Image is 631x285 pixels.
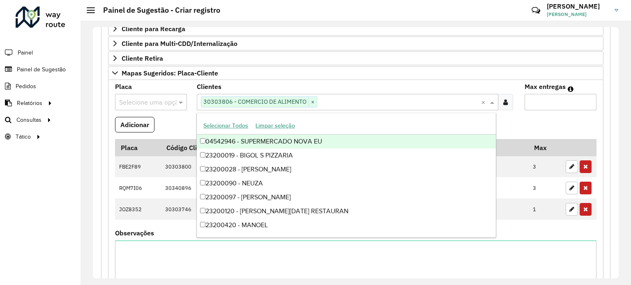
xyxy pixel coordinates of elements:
[197,162,496,176] div: 23200028 - [PERSON_NAME]
[197,148,496,162] div: 23200019 - BIGOL S PIZZARIA
[108,36,603,50] a: Cliente para Multi-CDD/Internalização
[309,97,317,107] span: ×
[115,156,161,178] td: FBE2F89
[16,82,36,91] span: Pedidos
[115,139,161,156] th: Placa
[161,177,279,198] td: 30340896
[161,198,279,220] td: 30303746
[115,117,154,132] button: Adicionar
[161,139,279,156] th: Código Cliente
[197,135,496,148] div: 04542946 - SUPERMERCADO NOVA EU
[547,11,608,18] span: [PERSON_NAME]
[108,66,603,80] a: Mapas Sugeridos: Placa-Cliente
[525,82,566,91] label: Max entregas
[200,119,252,132] button: Selecionar Todos
[17,65,66,74] span: Painel de Sugestão
[115,198,161,220] td: JOZ8352
[197,176,496,190] div: 23200090 - NEUZA
[161,156,279,178] td: 30303800
[16,132,31,141] span: Tático
[17,99,42,107] span: Relatórios
[529,177,562,198] td: 3
[529,198,562,220] td: 1
[16,116,41,124] span: Consultas
[18,48,33,57] span: Painel
[196,113,496,238] ng-dropdown-panel: Options list
[108,51,603,65] a: Cliente Retira
[197,218,496,232] div: 23200420 - MANOEL
[95,6,220,15] h2: Painel de Sugestão - Criar registro
[197,232,496,246] div: 23200464 - MERCADO PARAYBA
[481,97,488,107] span: Clear all
[547,2,608,10] h3: [PERSON_NAME]
[122,40,237,47] span: Cliente para Multi-CDD/Internalização
[115,82,132,91] label: Placa
[122,25,185,32] span: Cliente para Recarga
[252,119,299,132] button: Limpar seleção
[122,55,163,62] span: Cliente Retira
[115,177,161,198] td: RQM7I06
[115,228,154,238] label: Observações
[197,204,496,218] div: 23200120 - [PERSON_NAME][DATE] RESTAURAN
[527,2,545,19] a: Contato Rápido
[529,156,562,178] td: 3
[122,70,218,76] span: Mapas Sugeridos: Placa-Cliente
[108,22,603,36] a: Cliente para Recarga
[197,190,496,204] div: 23200097 - [PERSON_NAME]
[197,82,221,91] label: Clientes
[568,86,573,92] em: Máximo de clientes que serão colocados na mesma rota com os clientes informados
[201,97,309,107] span: 30303806 - COMERCIO DE ALIMENTO
[529,139,562,156] th: Max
